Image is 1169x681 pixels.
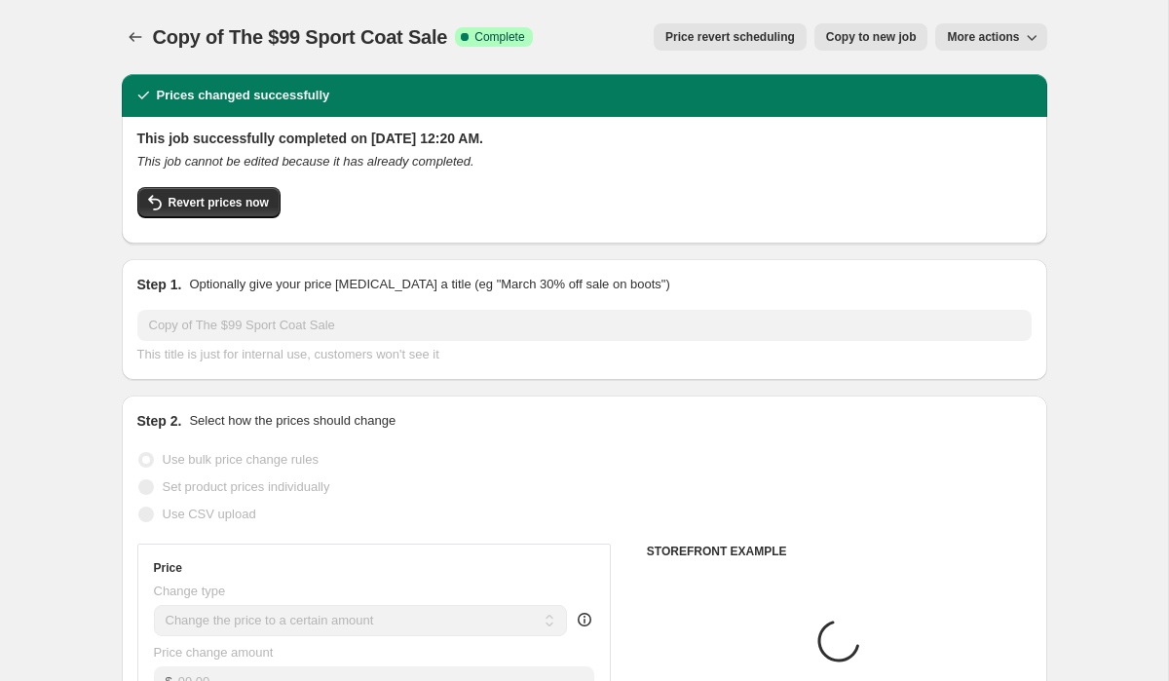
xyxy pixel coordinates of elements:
[654,23,807,51] button: Price revert scheduling
[169,195,269,210] span: Revert prices now
[137,347,439,361] span: This title is just for internal use, customers won't see it
[814,23,928,51] button: Copy to new job
[163,479,330,494] span: Set product prices individually
[137,187,281,218] button: Revert prices now
[575,610,594,629] div: help
[154,560,182,576] h3: Price
[189,275,669,294] p: Optionally give your price [MEDICAL_DATA] a title (eg "March 30% off sale on boots")
[137,129,1032,148] h2: This job successfully completed on [DATE] 12:20 AM.
[474,29,524,45] span: Complete
[137,411,182,431] h2: Step 2.
[154,645,274,660] span: Price change amount
[122,23,149,51] button: Price change jobs
[163,507,256,521] span: Use CSV upload
[935,23,1046,51] button: More actions
[947,29,1019,45] span: More actions
[154,584,226,598] span: Change type
[163,452,319,467] span: Use bulk price change rules
[137,310,1032,341] input: 30% off holiday sale
[665,29,795,45] span: Price revert scheduling
[137,275,182,294] h2: Step 1.
[826,29,917,45] span: Copy to new job
[189,411,396,431] p: Select how the prices should change
[153,26,448,48] span: Copy of The $99 Sport Coat Sale
[157,86,330,105] h2: Prices changed successfully
[137,154,474,169] i: This job cannot be edited because it has already completed.
[647,544,1032,559] h6: STOREFRONT EXAMPLE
